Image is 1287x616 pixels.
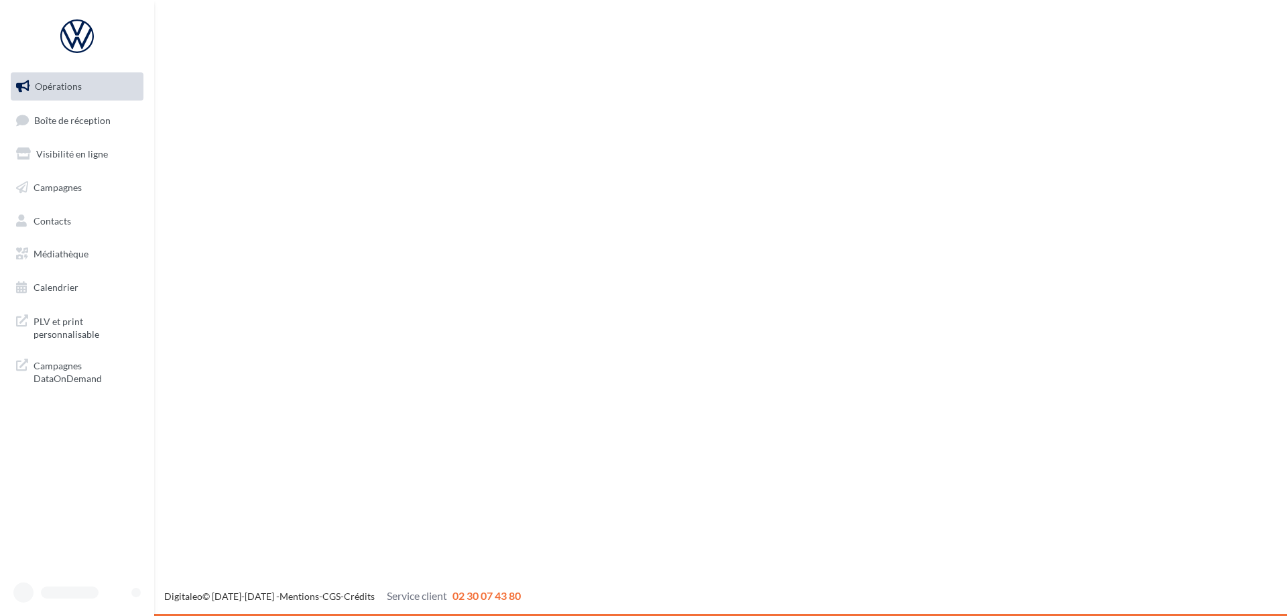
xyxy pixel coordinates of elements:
a: Calendrier [8,273,146,302]
span: Boîte de réception [34,114,111,125]
span: Campagnes DataOnDemand [34,357,138,385]
span: Campagnes [34,182,82,193]
a: Contacts [8,207,146,235]
a: Campagnes DataOnDemand [8,351,146,391]
span: Service client [387,589,447,602]
a: Opérations [8,72,146,101]
span: 02 30 07 43 80 [452,589,521,602]
a: Boîte de réception [8,106,146,135]
a: PLV et print personnalisable [8,307,146,347]
span: © [DATE]-[DATE] - - - [164,591,521,602]
a: Crédits [344,591,375,602]
span: Calendrier [34,282,78,293]
a: Campagnes [8,174,146,202]
span: Opérations [35,80,82,92]
span: Visibilité en ligne [36,148,108,160]
a: Médiathèque [8,240,146,268]
a: CGS [322,591,341,602]
span: Contacts [34,214,71,226]
a: Mentions [280,591,319,602]
a: Visibilité en ligne [8,140,146,168]
a: Digitaleo [164,591,202,602]
span: Médiathèque [34,248,88,259]
span: PLV et print personnalisable [34,312,138,341]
